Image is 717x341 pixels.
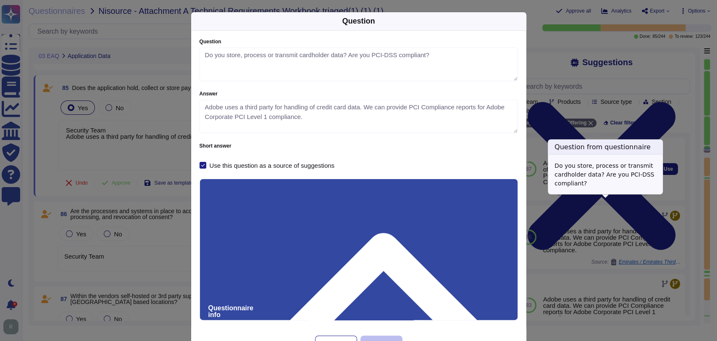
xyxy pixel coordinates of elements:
[548,154,663,194] div: Do you store, process or transmit cardholder data? Are you PCI-DSS compliant?
[200,91,518,96] label: Answer
[342,16,375,27] div: Question
[208,305,258,318] span: Questionnaire info
[548,139,663,154] h3: Question from questionnaire
[200,48,518,81] textarea: Do you store, process or transmit cardholder data? Are you PCI-DSS compliant?
[200,39,518,44] label: Question
[200,143,518,148] label: Short answer
[210,162,335,169] div: Use this question as a source of suggestions
[200,100,518,133] textarea: Adobe uses a third party for handling of credit card data. We can provide PCI Compliance reports ...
